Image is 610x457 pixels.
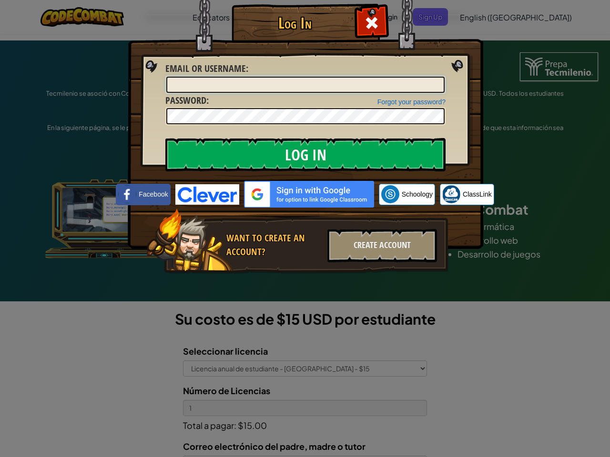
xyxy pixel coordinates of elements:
a: Forgot your password? [377,98,446,106]
label: : [165,94,209,108]
span: Password [165,94,206,107]
label: : [165,62,248,76]
img: schoology.png [381,185,399,203]
img: gplus_sso_button2.svg [244,181,374,208]
span: Schoology [402,189,433,199]
img: clever-logo-blue.png [175,184,239,205]
span: ClassLink [463,189,492,199]
img: classlink-logo-small.png [442,185,460,203]
div: Create Account [327,229,437,262]
h1: Log In [234,15,356,31]
img: facebook_small.png [118,185,136,203]
span: Facebook [139,189,168,199]
input: Log In [165,138,446,171]
div: Want to create an account? [226,231,322,258]
span: Email or Username [165,62,246,75]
